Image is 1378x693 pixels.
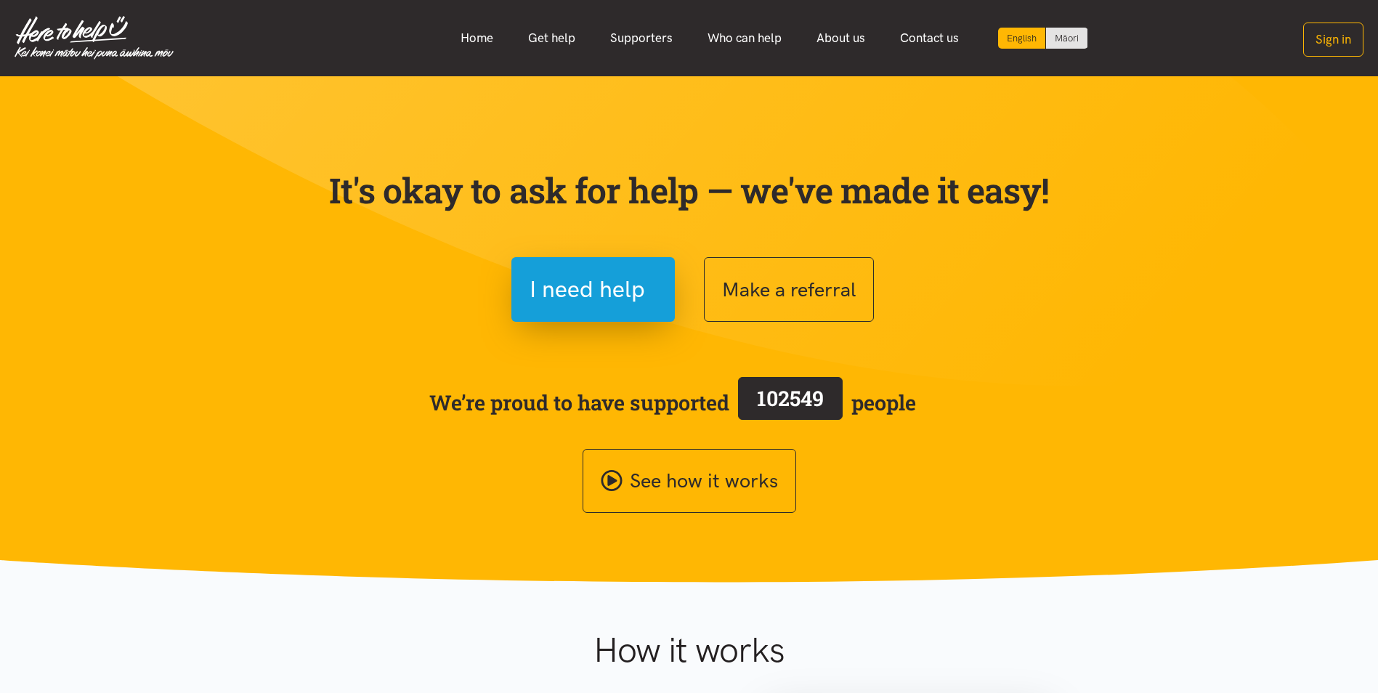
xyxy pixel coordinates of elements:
[757,384,824,412] span: 102549
[799,23,883,54] a: About us
[326,169,1053,211] p: It's okay to ask for help — we've made it easy!
[511,257,675,322] button: I need help
[998,28,1046,49] div: Current language
[429,374,916,431] span: We’re proud to have supported people
[443,23,511,54] a: Home
[15,16,174,60] img: Home
[1046,28,1087,49] a: Switch to Te Reo Māori
[704,257,874,322] button: Make a referral
[593,23,690,54] a: Supporters
[452,629,926,671] h1: How it works
[729,374,851,431] a: 102549
[883,23,976,54] a: Contact us
[690,23,799,54] a: Who can help
[530,271,645,308] span: I need help
[583,449,796,514] a: See how it works
[998,28,1088,49] div: Language toggle
[1303,23,1363,57] button: Sign in
[511,23,593,54] a: Get help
